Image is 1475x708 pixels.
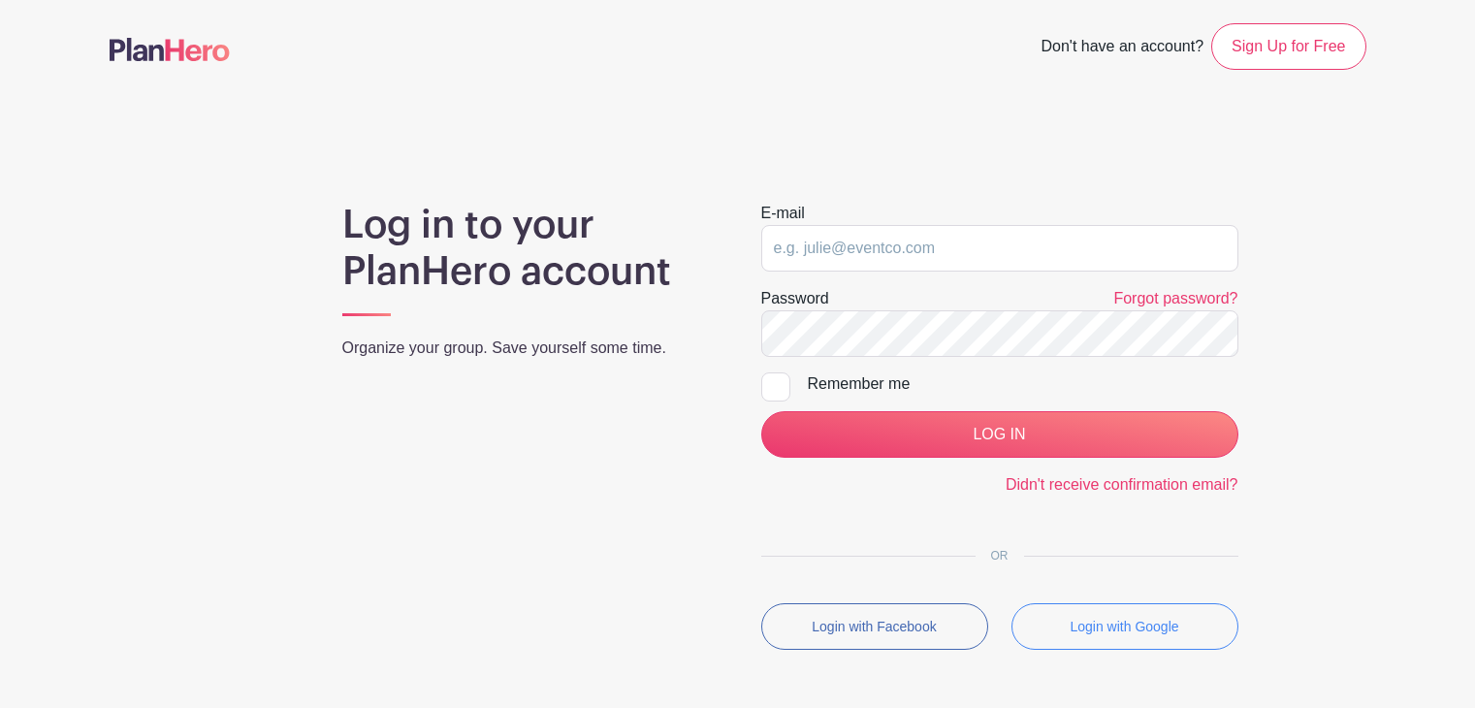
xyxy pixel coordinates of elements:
div: Remember me [808,372,1238,396]
button: Login with Facebook [761,603,988,650]
img: logo-507f7623f17ff9eddc593b1ce0a138ce2505c220e1c5a4e2b4648c50719b7d32.svg [110,38,230,61]
label: E-mail [761,202,805,225]
span: Don't have an account? [1041,27,1203,70]
p: Organize your group. Save yourself some time. [342,337,715,360]
small: Login with Facebook [812,619,936,634]
small: Login with Google [1070,619,1178,634]
button: Login with Google [1011,603,1238,650]
a: Forgot password? [1113,290,1237,306]
input: e.g. julie@eventco.com [761,225,1238,272]
a: Didn't receive confirmation email? [1006,476,1238,493]
a: Sign Up for Free [1211,23,1365,70]
label: Password [761,287,829,310]
h1: Log in to your PlanHero account [342,202,715,295]
input: LOG IN [761,411,1238,458]
span: OR [976,549,1024,563]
